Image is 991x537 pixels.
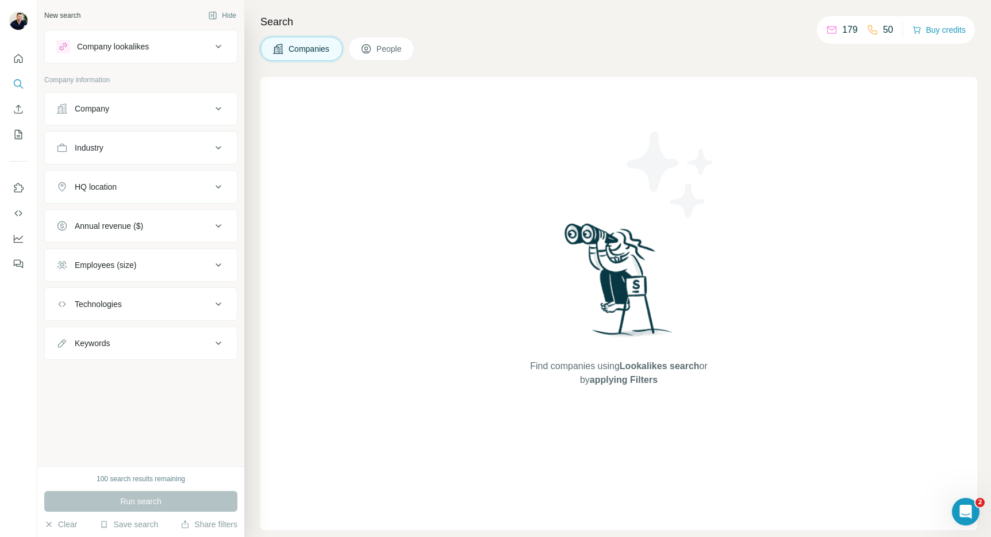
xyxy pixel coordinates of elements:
button: Company lookalikes [45,33,237,60]
div: Employees (size) [75,259,136,271]
button: Annual revenue ($) [45,212,237,240]
img: Surfe Illustration - Stars [619,123,723,227]
button: Clear [44,519,77,530]
span: applying Filters [590,375,658,385]
button: Employees (size) [45,251,237,279]
p: 50 [883,23,893,37]
button: Use Surfe API [9,203,28,224]
div: Company lookalikes [77,41,149,52]
button: Enrich CSV [9,99,28,120]
button: Technologies [45,290,237,318]
button: Industry [45,134,237,162]
img: Surfe Illustration - Woman searching with binoculars [559,220,679,348]
button: Save search [99,519,158,530]
span: 2 [975,498,985,507]
div: 100 search results remaining [97,474,185,484]
button: Feedback [9,254,28,274]
button: Use Surfe on LinkedIn [9,178,28,198]
p: Company information [44,75,237,85]
button: Dashboard [9,228,28,249]
button: Company [45,95,237,122]
button: Hide [200,7,244,24]
span: People [377,43,403,55]
button: Buy credits [912,22,966,38]
button: My lists [9,124,28,145]
div: Keywords [75,337,110,349]
h4: Search [260,14,977,30]
iframe: Intercom live chat [952,498,980,526]
div: Annual revenue ($) [75,220,143,232]
div: HQ location [75,181,117,193]
p: 179 [842,23,858,37]
button: Quick start [9,48,28,69]
div: Technologies [75,298,122,310]
button: HQ location [45,173,237,201]
span: Companies [289,43,331,55]
div: Company [75,103,109,114]
span: Lookalikes search [620,361,700,371]
div: Industry [75,142,103,154]
span: Find companies using or by [527,359,710,387]
img: Avatar [9,11,28,30]
button: Search [9,74,28,94]
button: Share filters [180,519,237,530]
div: New search [44,10,80,21]
button: Keywords [45,329,237,357]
